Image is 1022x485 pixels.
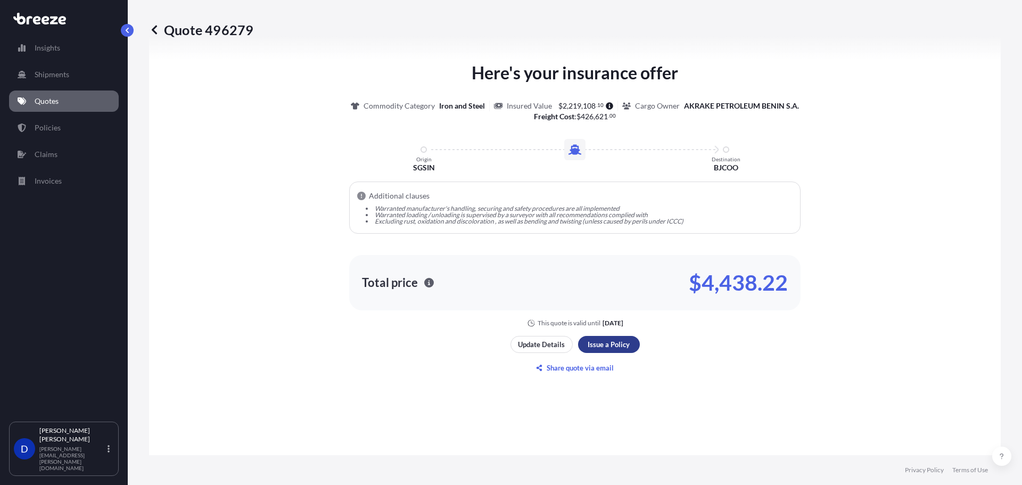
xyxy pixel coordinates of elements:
span: 426 [581,113,594,120]
p: This quote is valid until [538,319,600,327]
a: Insights [9,37,119,59]
button: Update Details [510,336,573,353]
span: 108 [583,102,596,110]
p: SGSIN [413,162,435,173]
em: Excluding rust, oxidation and discoloration , as well as bending and twisting (unless caused by p... [375,217,683,225]
span: . [596,103,597,107]
span: 2 [563,102,567,110]
span: . [608,114,609,118]
p: [PERSON_NAME][EMAIL_ADDRESS][PERSON_NAME][DOMAIN_NAME] [39,446,105,471]
span: , [581,102,583,110]
p: Destination [712,156,740,162]
p: Shipments [35,69,69,80]
em: Warranted loading / unloading is supervised by a surveyor with all recommendations complied with [375,211,648,219]
p: Policies [35,122,61,133]
button: Issue a Policy [578,336,640,353]
p: Claims [35,149,57,160]
a: Shipments [9,64,119,85]
p: Issue a Policy [588,339,630,350]
a: Quotes [9,91,119,112]
a: Invoices [9,170,119,192]
p: Cargo Owner [635,101,680,111]
p: [PERSON_NAME] [PERSON_NAME] [39,426,105,443]
p: Quotes [35,96,59,106]
p: Quote 496279 [149,21,253,38]
em: Warranted manufacturer's handling, securing and safety procedures are all implemented [375,204,620,212]
p: BJCOO [714,162,738,173]
p: Insured Value [507,101,552,111]
p: Total price [362,277,418,288]
span: D [21,443,28,454]
span: , [594,113,595,120]
p: Origin [416,156,432,162]
a: Terms of Use [952,466,988,474]
b: Freight Cost [534,112,574,121]
span: 219 [568,102,581,110]
p: Commodity Category [364,101,435,111]
span: , [567,102,568,110]
p: : [534,111,616,122]
p: Additional clauses [369,191,430,201]
p: [DATE] [603,319,623,327]
p: AKRAKE PETROLEUM BENIN S.A. [684,101,799,111]
a: Policies [9,117,119,138]
span: $ [576,113,581,120]
span: 621 [595,113,608,120]
p: Iron and Steel [439,101,485,111]
span: $ [558,102,563,110]
p: Update Details [518,339,565,350]
p: Here's your insurance offer [472,60,678,86]
p: Insights [35,43,60,53]
p: Share quote via email [547,363,614,373]
p: Invoices [35,176,62,186]
a: Claims [9,144,119,165]
span: 10 [597,103,604,107]
button: Share quote via email [510,359,640,376]
a: Privacy Policy [905,466,944,474]
p: $4,438.22 [689,274,788,291]
span: 00 [609,114,616,118]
